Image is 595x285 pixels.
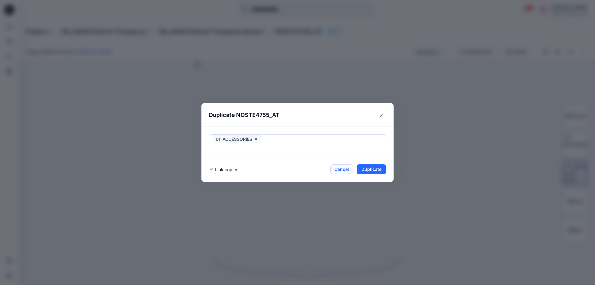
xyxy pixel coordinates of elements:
[209,111,279,119] p: Duplicate NOSTE4755_AT
[215,166,239,173] p: Link copied
[376,111,386,121] button: Close
[357,164,386,174] button: Duplicate
[216,136,252,143] span: 01_ACCESSORIES
[330,164,353,174] button: Cancel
